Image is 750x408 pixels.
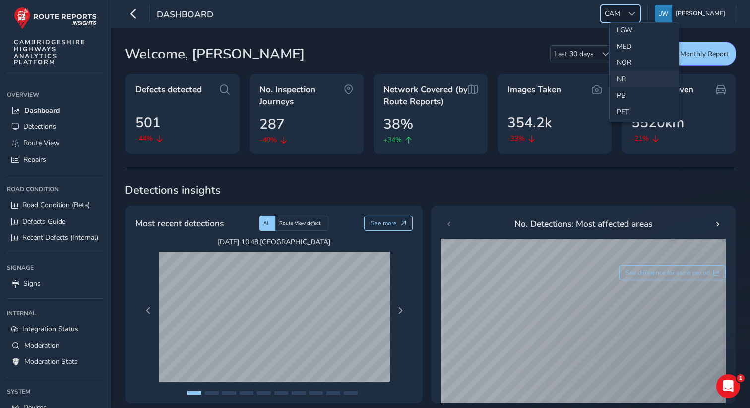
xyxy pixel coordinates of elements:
[655,5,729,22] button: [PERSON_NAME]
[7,213,104,230] a: Defects Guide
[7,260,104,275] div: Signage
[23,155,46,164] span: Repairs
[610,55,679,71] li: NOR
[23,279,41,288] span: Signs
[610,87,679,104] li: PB
[655,5,672,22] img: diamond-layout
[275,216,328,231] div: Route View defect
[22,233,98,242] span: Recent Defects (Internal)
[383,135,402,145] span: +34%
[676,5,725,22] span: [PERSON_NAME]
[7,197,104,213] a: Road Condition (Beta)
[507,113,552,133] span: 354.2k
[135,113,161,133] span: 501
[344,391,358,395] button: Page 10
[364,216,413,231] button: See more
[601,5,624,22] span: CAM
[259,216,275,231] div: AI
[259,114,285,135] span: 287
[259,84,344,107] span: No. Inspection Journeys
[551,46,597,62] span: Last 30 days
[610,71,679,87] li: NR
[716,374,740,398] iframe: Intercom live chat
[610,22,679,38] li: LGW
[371,219,397,227] span: See more
[24,357,78,366] span: Moderation Stats
[7,306,104,321] div: Internal
[7,151,104,168] a: Repairs
[631,113,684,133] span: 5520km
[646,49,729,58] span: Download Monthly Report
[737,374,745,382] span: 1
[628,42,736,66] button: Download Monthly Report
[22,200,90,210] span: Road Condition (Beta)
[7,337,104,353] a: Moderation
[7,87,104,102] div: Overview
[23,122,56,131] span: Detections
[292,391,306,395] button: Page 7
[7,321,104,337] a: Integration Status
[625,269,710,277] span: See difference for same period
[7,275,104,291] a: Signs
[7,353,104,370] a: Moderation Stats
[24,106,60,115] span: Dashboard
[157,8,213,22] span: Dashboard
[383,84,468,107] span: Network Covered (by Route Reports)
[393,304,407,318] button: Next Page
[125,183,736,198] span: Detections insights
[159,237,390,247] span: [DATE] 10:48 , [GEOGRAPHIC_DATA]
[274,391,288,395] button: Page 6
[7,118,104,135] a: Detections
[309,391,323,395] button: Page 8
[619,265,726,280] button: See difference for same period
[7,135,104,151] a: Route View
[7,384,104,399] div: System
[22,324,78,334] span: Integration Status
[631,133,649,144] span: -21%
[610,38,679,55] li: MED
[135,217,224,230] span: Most recent detections
[7,102,104,118] a: Dashboard
[222,391,236,395] button: Page 3
[257,391,271,395] button: Page 5
[279,220,321,227] span: Route View defect
[14,7,97,29] img: rr logo
[7,182,104,197] div: Road Condition
[263,220,268,227] span: AI
[22,217,65,226] span: Defects Guide
[135,84,202,96] span: Defects detected
[205,391,219,395] button: Page 2
[507,133,525,144] span: -33%
[141,304,155,318] button: Previous Page
[610,104,679,120] li: PET
[187,391,201,395] button: Page 1
[23,138,60,148] span: Route View
[135,133,153,144] span: -44%
[24,341,60,350] span: Moderation
[7,230,104,246] a: Recent Defects (Internal)
[14,39,86,66] span: CAMBRIDGESHIRE HIGHWAYS ANALYTICS PLATFORM
[514,217,652,230] span: No. Detections: Most affected areas
[125,44,305,64] span: Welcome, [PERSON_NAME]
[240,391,253,395] button: Page 4
[610,120,679,136] li: PIC
[259,135,277,145] span: -40%
[383,114,413,135] span: 38%
[326,391,340,395] button: Page 9
[507,84,561,96] span: Images Taken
